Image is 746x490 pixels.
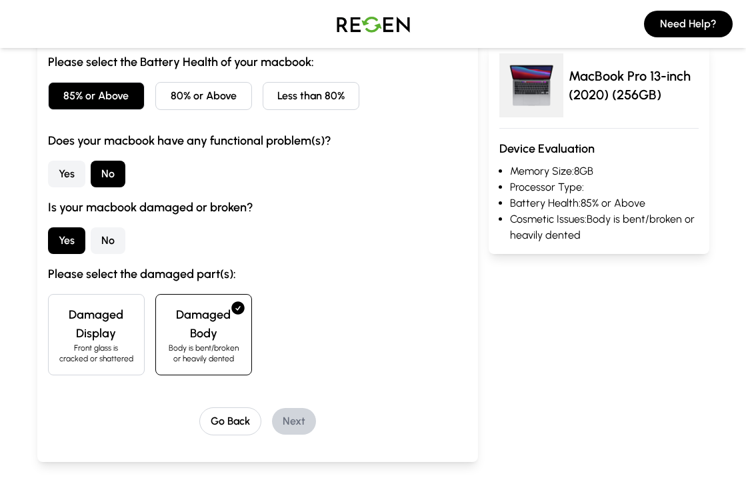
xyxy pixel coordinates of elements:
button: Yes [48,161,85,187]
p: Body is bent/broken or heavily dented [167,343,241,364]
p: MacBook Pro 13-inch (2020) (256GB) [569,67,699,104]
button: No [91,161,125,187]
button: 85% or Above [48,82,145,110]
li: Processor Type: [510,179,699,195]
h3: Does your macbook have any functional problem(s)? [48,131,467,150]
img: Logo [327,5,420,43]
h4: Damaged Display [59,305,133,343]
h3: Please select the Battery Health of your macbook: [48,53,467,71]
button: Need Help? [644,11,733,37]
button: Next [272,408,316,435]
h3: Device Evaluation [499,139,699,158]
h4: Damaged Body [167,305,241,343]
p: Front glass is cracked or shattered [59,343,133,364]
h3: Please select the damaged part(s): [48,265,467,283]
button: Go Back [199,407,261,435]
h3: Is your macbook damaged or broken? [48,198,467,217]
li: Memory Size: 8GB [510,163,699,179]
li: Battery Health: 85% or Above [510,195,699,211]
button: Yes [48,227,85,254]
li: Cosmetic Issues: Body is bent/broken or heavily dented [510,211,699,243]
button: Less than 80% [263,82,359,110]
button: No [91,227,125,254]
img: MacBook Pro 13-inch (2020) [499,53,563,117]
button: 80% or Above [155,82,252,110]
